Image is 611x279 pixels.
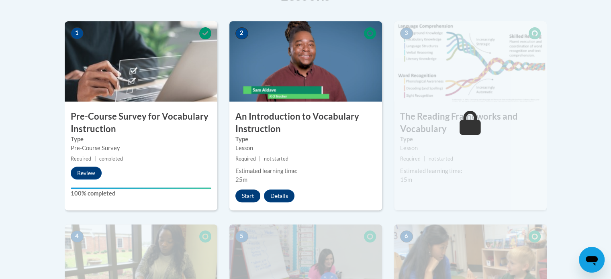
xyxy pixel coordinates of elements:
span: 5 [235,230,248,242]
div: Pre-Course Survey [71,144,211,153]
img: Course Image [65,21,217,102]
span: not started [264,156,288,162]
div: Lesson [400,144,541,153]
button: Start [235,189,260,202]
span: 25m [235,176,247,183]
span: completed [99,156,123,162]
iframe: Button to launch messaging window [579,247,605,273]
span: | [94,156,96,162]
span: 1 [71,27,84,39]
div: Lesson [235,144,376,153]
label: Type [400,135,541,144]
span: 4 [71,230,84,242]
h3: Pre-Course Survey for Vocabulary Instruction [65,110,217,135]
label: Type [71,135,211,144]
span: | [424,156,425,162]
h3: An Introduction to Vocabulary Instruction [229,110,382,135]
h3: The Reading Frameworks and Vocabulary [394,110,547,135]
span: Required [235,156,256,162]
label: Type [235,135,376,144]
div: Estimated learning time: [235,167,376,175]
button: Details [264,189,294,202]
span: | [259,156,261,162]
span: 15m [400,176,412,183]
div: Your progress [71,187,211,189]
span: 3 [400,27,413,39]
span: not started [429,156,453,162]
label: 100% completed [71,189,211,198]
span: 2 [235,27,248,39]
span: Required [400,156,421,162]
div: Estimated learning time: [400,167,541,175]
img: Course Image [229,21,382,102]
span: 6 [400,230,413,242]
span: Required [71,156,91,162]
button: Review [71,167,102,179]
img: Course Image [394,21,547,102]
